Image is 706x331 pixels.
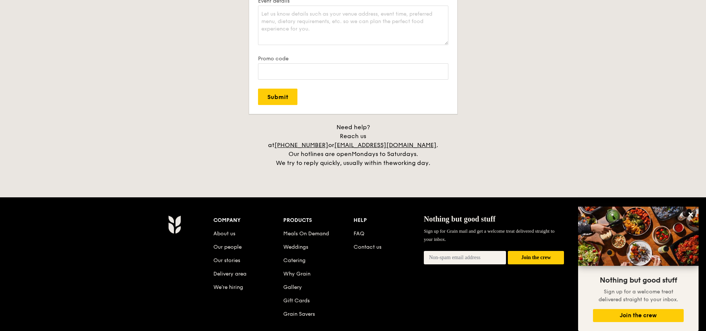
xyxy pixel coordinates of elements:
a: FAQ [354,230,364,237]
a: Grain Savers [283,311,315,317]
textarea: Let us know details such as your venue address, event time, preferred menu, dietary requirements,... [258,6,448,45]
a: Catering [283,257,306,264]
a: Contact us [354,244,381,250]
button: Join the crew [508,251,564,265]
div: Help [354,215,424,226]
div: Need help? Reach us at or . Our hotlines are open We try to reply quickly, usually within the [260,123,446,168]
img: DSC07876-Edit02-Large.jpeg [578,207,699,266]
a: [PHONE_NUMBER] [274,141,328,149]
input: Non-spam email address [424,251,506,264]
a: Our people [213,244,242,250]
label: Promo code [258,55,448,62]
a: Weddings [283,244,308,250]
a: Meals On Demand [283,230,329,237]
span: Sign up for Grain mail and get a welcome treat delivered straight to your inbox. [424,228,555,242]
a: [EMAIL_ADDRESS][DOMAIN_NAME] [334,141,436,149]
a: About us [213,230,235,237]
button: Join the crew [593,309,684,322]
img: AYc88T3wAAAABJRU5ErkJggg== [168,215,181,234]
a: Why Grain [283,271,310,277]
input: Submit [258,89,297,105]
span: Mondays to Saturdays. [352,150,418,157]
span: Sign up for a welcome treat delivered straight to your inbox. [599,289,678,303]
div: Products [283,215,354,226]
a: Our stories [213,257,240,264]
span: Nothing but good stuff [424,215,496,223]
button: Close [685,209,697,220]
a: We’re hiring [213,284,243,290]
a: Delivery area [213,271,246,277]
span: working day. [393,159,430,166]
span: Nothing but good stuff [600,276,677,285]
a: Gallery [283,284,302,290]
a: Gift Cards [283,297,310,304]
div: Company [213,215,284,226]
